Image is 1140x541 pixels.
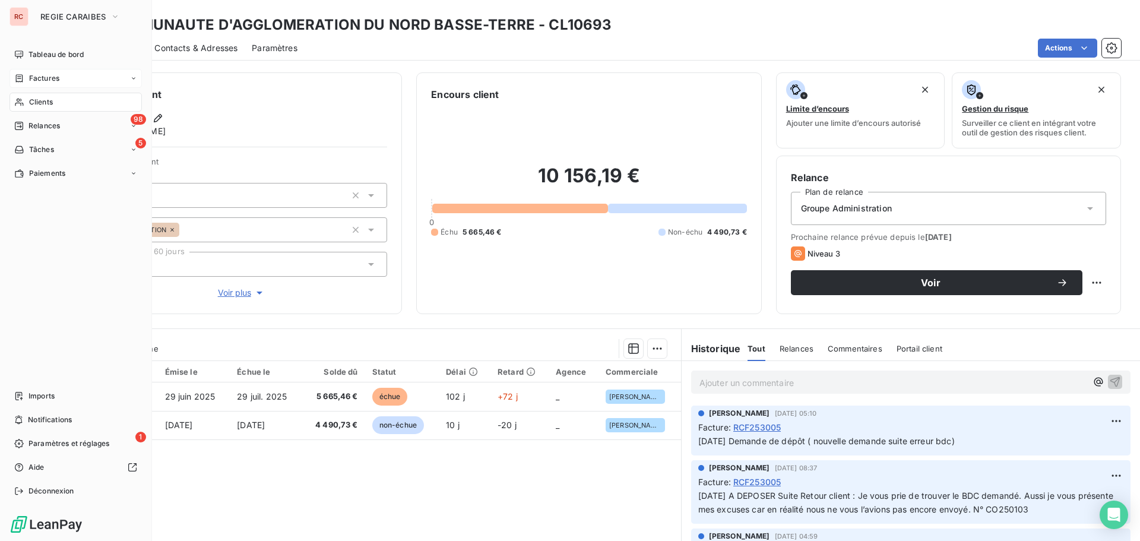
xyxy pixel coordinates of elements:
[431,164,746,200] h2: 10 156,19 €
[805,278,1056,287] span: Voir
[165,391,216,401] span: 29 juin 2025
[309,391,358,403] span: 5 665,46 €
[463,227,502,238] span: 5 665,46 €
[372,416,424,434] span: non-échue
[807,249,840,258] span: Niveau 3
[431,87,499,102] h6: Encours client
[801,203,892,214] span: Groupe Administration
[28,438,109,449] span: Paramètres et réglages
[780,344,813,353] span: Relances
[791,270,1082,295] button: Voir
[135,432,146,442] span: 1
[828,344,882,353] span: Commentaires
[309,419,358,431] span: 4 490,73 €
[131,114,146,125] span: 98
[96,157,387,173] span: Propriétés Client
[237,420,265,430] span: [DATE]
[237,367,294,377] div: Échue le
[776,72,945,148] button: Limite d’encoursAjouter une limite d’encours autorisé
[733,476,781,488] span: RCF253005
[28,391,55,401] span: Imports
[556,420,559,430] span: _
[682,341,741,356] h6: Historique
[498,420,517,430] span: -20 j
[925,232,952,242] span: [DATE]
[1100,501,1128,529] div: Open Intercom Messenger
[237,391,287,401] span: 29 juil. 2025
[9,458,142,477] a: Aide
[28,121,60,131] span: Relances
[72,87,387,102] h6: Informations client
[707,227,747,238] span: 4 490,73 €
[498,391,518,401] span: +72 j
[165,367,223,377] div: Émise le
[748,344,765,353] span: Tout
[429,217,434,227] span: 0
[29,97,53,107] span: Clients
[9,515,83,534] img: Logo LeanPay
[698,476,731,488] span: Facture :
[775,464,818,472] span: [DATE] 08:37
[897,344,942,353] span: Portail client
[609,422,661,429] span: [PERSON_NAME]
[498,367,541,377] div: Retard
[40,12,106,21] span: REGIE CARAIBES
[252,42,297,54] span: Paramètres
[791,232,1106,242] span: Prochaine relance prévue depuis le
[309,367,358,377] div: Solde dû
[28,49,84,60] span: Tableau de bord
[698,421,731,434] span: Facture :
[29,73,59,84] span: Factures
[96,286,387,299] button: Voir plus
[786,118,921,128] span: Ajouter une limite d’encours autorisé
[609,393,661,400] span: [PERSON_NAME]
[709,408,770,419] span: [PERSON_NAME]
[668,227,702,238] span: Non-échu
[733,421,781,434] span: RCF253005
[698,491,1116,514] span: [DATE] A DEPOSER Suite Retour client : Je vous prie de trouver le BDC demandé. Aussi je vous prés...
[154,42,237,54] span: Contacts & Adresses
[218,287,265,299] span: Voir plus
[775,410,817,417] span: [DATE] 05:10
[165,420,193,430] span: [DATE]
[28,486,74,496] span: Déconnexion
[372,388,408,406] span: échue
[28,415,72,425] span: Notifications
[179,224,189,235] input: Ajouter une valeur
[446,420,460,430] span: 10 j
[29,144,54,155] span: Tâches
[135,138,146,148] span: 5
[441,227,458,238] span: Échu
[556,391,559,401] span: _
[606,367,674,377] div: Commerciale
[786,104,849,113] span: Limite d’encours
[952,72,1121,148] button: Gestion du risqueSurveiller ce client en intégrant votre outil de gestion des risques client.
[28,462,45,473] span: Aide
[1038,39,1097,58] button: Actions
[962,118,1111,137] span: Surveiller ce client en intégrant votre outil de gestion des risques client.
[775,533,818,540] span: [DATE] 04:59
[698,436,955,446] span: [DATE] Demande de dépôt ( nouvelle demande suite erreur bdc)
[9,7,28,26] div: RC
[446,391,465,401] span: 102 j
[791,170,1106,185] h6: Relance
[556,367,591,377] div: Agence
[29,168,65,179] span: Paiements
[104,14,612,36] h3: COMMUNAUTE D'AGGLOMERATION DU NORD BASSE-TERRE - CL10693
[372,367,432,377] div: Statut
[446,367,483,377] div: Délai
[709,463,770,473] span: [PERSON_NAME]
[962,104,1028,113] span: Gestion du risque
